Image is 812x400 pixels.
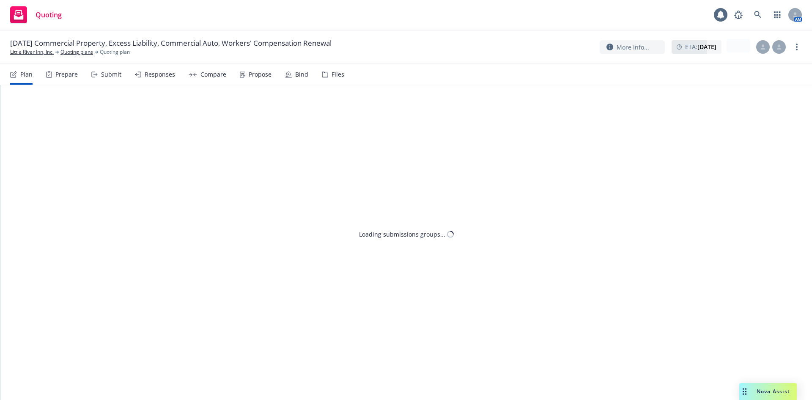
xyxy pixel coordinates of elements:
a: Little River Inn, Inc. [10,48,54,56]
a: Switch app [769,6,786,23]
a: Search [749,6,766,23]
span: More info... [617,43,649,52]
span: ETA : [685,42,716,51]
a: Quoting plans [60,48,93,56]
div: Plan [20,71,33,78]
div: Drag to move [739,383,750,400]
a: Quoting [7,3,65,27]
div: Bind [295,71,308,78]
a: more [792,42,802,52]
div: Responses [145,71,175,78]
div: Propose [249,71,272,78]
span: Quoting plan [100,48,130,56]
div: Submit [101,71,121,78]
button: Nova Assist [739,383,797,400]
div: Loading submissions groups... [359,230,445,239]
button: More info... [600,40,665,54]
span: Nova Assist [757,388,790,395]
div: Prepare [55,71,78,78]
div: Compare [200,71,226,78]
span: [DATE] Commercial Property, Excess Liability, Commercial Auto, Workers' Compensation Renewal [10,38,332,48]
a: Report a Bug [730,6,747,23]
strong: [DATE] [697,43,716,51]
div: Files [332,71,344,78]
span: Quoting [36,11,62,18]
